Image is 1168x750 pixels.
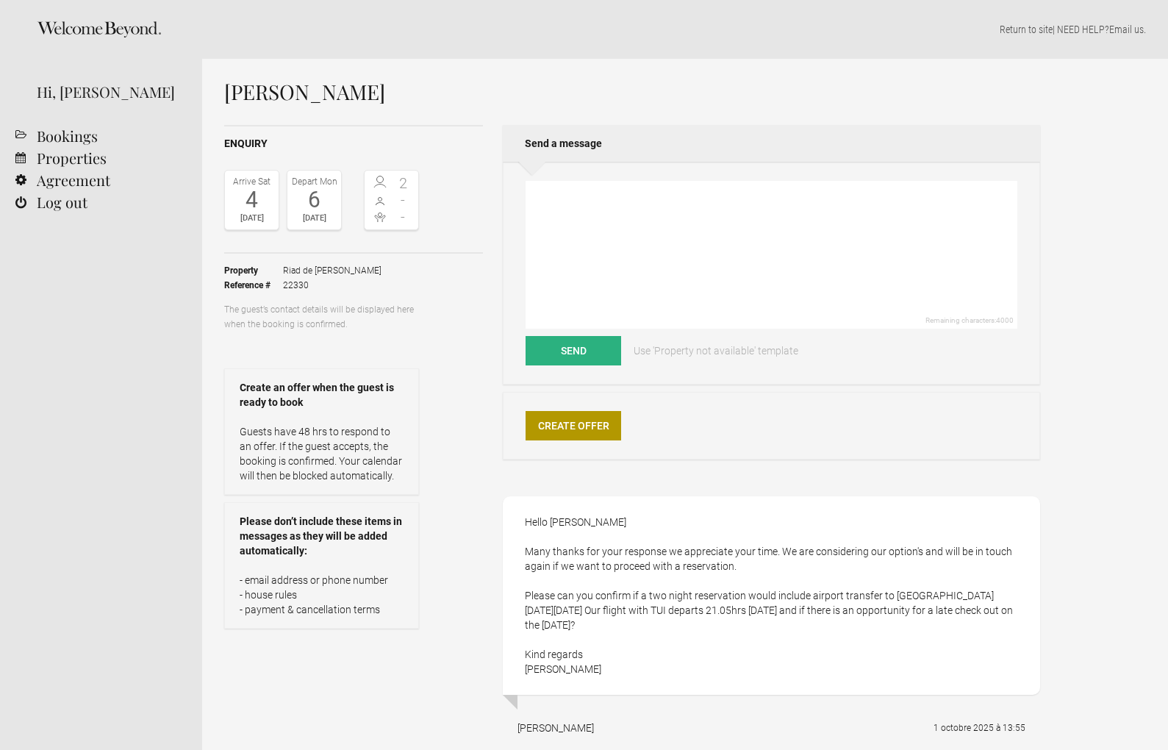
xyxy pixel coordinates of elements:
[224,302,419,332] p: The guest’s contact details will be displayed here when the booking is confirmed.
[37,81,180,103] div: Hi, [PERSON_NAME]
[1109,24,1144,35] a: Email us
[240,380,404,410] strong: Create an offer when the guest is ready to book
[623,336,809,365] a: Use 'Property not available' template
[224,22,1146,37] p: | NEED HELP? .
[224,136,483,151] h2: Enquiry
[240,514,404,558] strong: Please don’t include these items in messages as they will be added automatically:
[517,721,594,735] div: [PERSON_NAME]
[240,573,404,617] p: - email address or phone number - house rules - payment & cancellation terms
[503,496,1040,695] div: Hello [PERSON_NAME] Many thanks for your response we appreciate your time. We are considering our...
[224,81,1040,103] h1: [PERSON_NAME]
[229,174,275,189] div: Arrive Sat
[229,211,275,226] div: [DATE]
[503,125,1040,162] h2: Send a message
[392,176,415,190] span: 2
[291,189,337,211] div: 6
[240,424,404,483] p: Guests have 48 hrs to respond to an offer. If the guest accepts, the booking is confirmed. Your c...
[526,336,621,365] button: Send
[392,193,415,207] span: -
[283,263,381,278] span: Riad de [PERSON_NAME]
[1000,24,1053,35] a: Return to site
[934,723,1025,733] flynt-date-display: 1 octobre 2025 à 13:55
[291,211,337,226] div: [DATE]
[392,210,415,224] span: -
[283,278,381,293] span: 22330
[224,263,283,278] strong: Property
[224,278,283,293] strong: Reference #
[526,411,621,440] a: Create Offer
[291,174,337,189] div: Depart Mon
[229,189,275,211] div: 4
